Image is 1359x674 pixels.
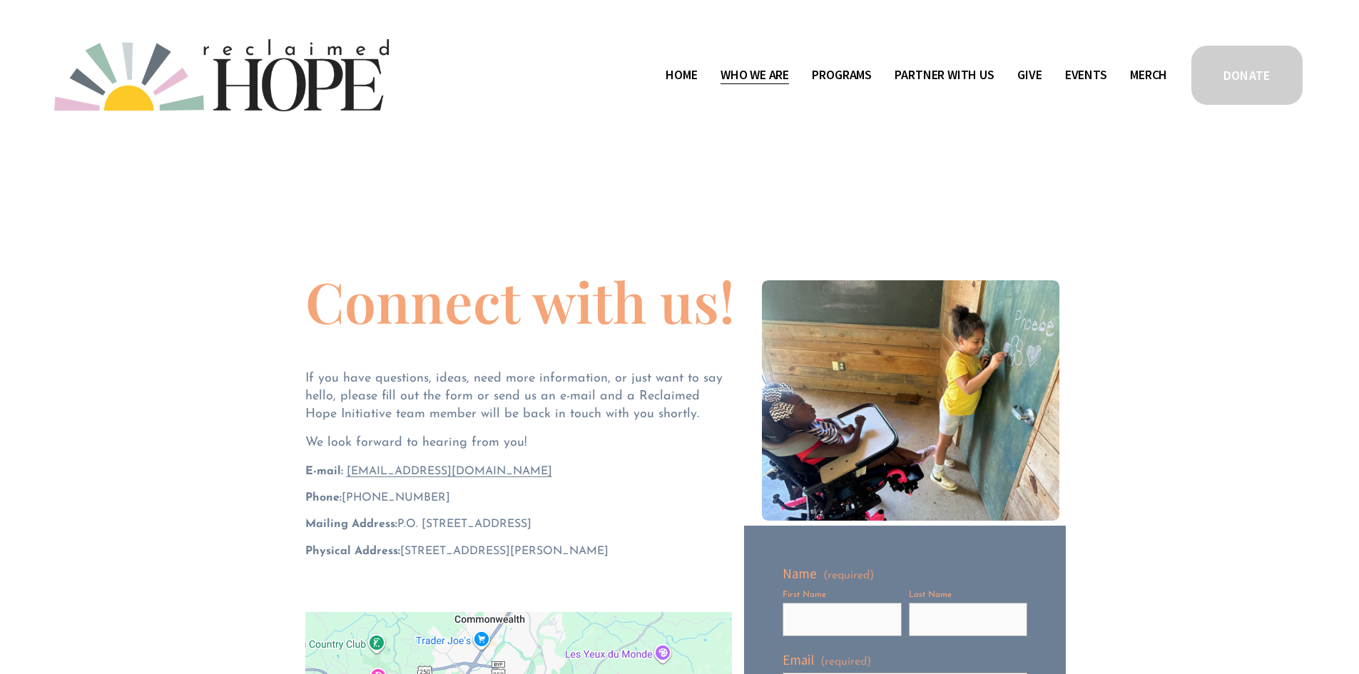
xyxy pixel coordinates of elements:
[305,372,727,421] span: If you have questions, ideas, need more information, or just want to say hello, please fill out t...
[895,64,994,87] a: folder dropdown
[895,65,994,86] span: Partner With Us
[812,64,872,87] a: folder dropdown
[823,570,874,581] span: (required)
[783,650,814,670] span: Email
[783,564,817,583] span: Name
[820,654,871,670] span: (required)
[305,546,400,557] strong: Physical Address:
[721,65,789,86] span: Who We Are
[54,39,389,111] img: Reclaimed Hope Initiative
[305,519,531,530] span: P.O. [STREET_ADDRESS]
[1065,64,1107,87] a: Events
[305,436,527,449] span: We look forward to hearing from you!
[305,492,342,504] strong: Phone:
[666,64,697,87] a: Home
[1017,64,1042,87] a: Give
[783,589,902,603] div: First Name
[909,589,1028,603] div: Last Name
[305,466,343,477] strong: E-mail:
[305,492,450,504] span: ‪[PHONE_NUMBER]‬
[347,466,552,477] a: [EMAIL_ADDRESS][DOMAIN_NAME]
[1130,64,1167,87] a: Merch
[305,273,735,329] h1: Connect with us!
[812,65,872,86] span: Programs
[305,546,609,557] span: [STREET_ADDRESS][PERSON_NAME]
[305,519,397,530] strong: Mailing Address:
[721,64,789,87] a: folder dropdown
[1189,44,1305,107] a: DONATE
